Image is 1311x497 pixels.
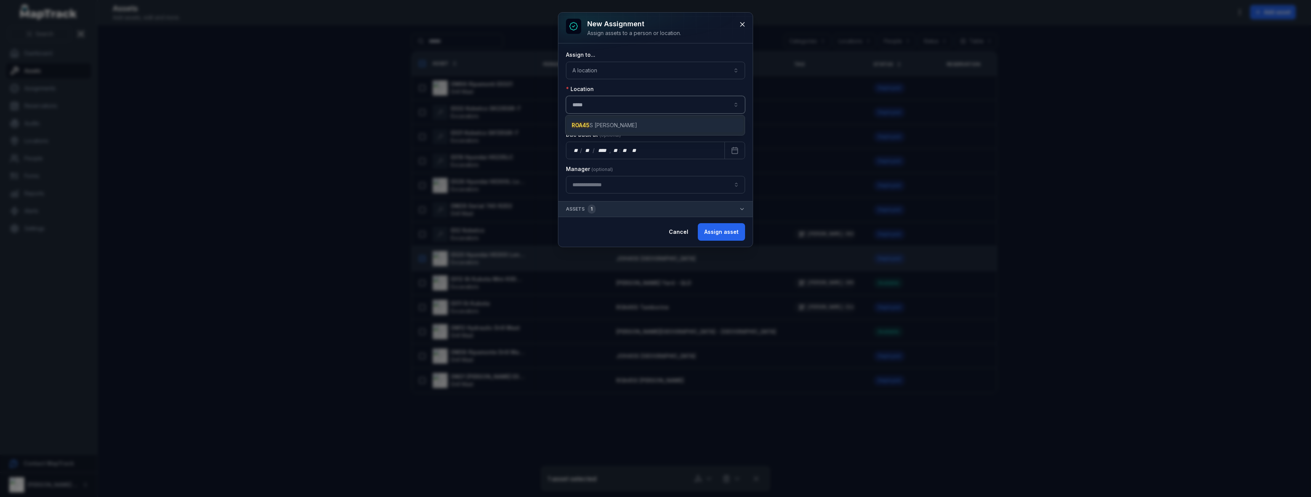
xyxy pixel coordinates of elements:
div: : [619,147,621,154]
button: Assign asset [698,223,745,241]
span: S [PERSON_NAME] [572,121,637,129]
div: am/pm, [630,147,639,154]
div: 1 [588,205,596,214]
label: Manager [566,165,613,173]
label: Location [566,85,594,93]
span: Assets [566,205,596,214]
div: year, [595,147,609,154]
button: Assets1 [558,201,753,217]
button: A location [566,62,745,79]
div: minute, [621,147,629,154]
div: hour, [612,147,619,154]
div: day, [572,147,580,154]
div: month, [583,147,593,154]
div: Assign assets to a person or location. [587,29,681,37]
span: ROA45 [572,122,590,128]
div: , [609,147,612,154]
button: Cancel [662,223,695,241]
button: Calendar [724,142,745,159]
label: Assign to... [566,51,595,59]
div: / [593,147,595,154]
div: / [580,147,583,154]
input: assignment-add:cf[907ad3fd-eed4-49d8-ad84-d22efbadc5a5]-label [566,176,745,193]
h3: New assignment [587,19,681,29]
